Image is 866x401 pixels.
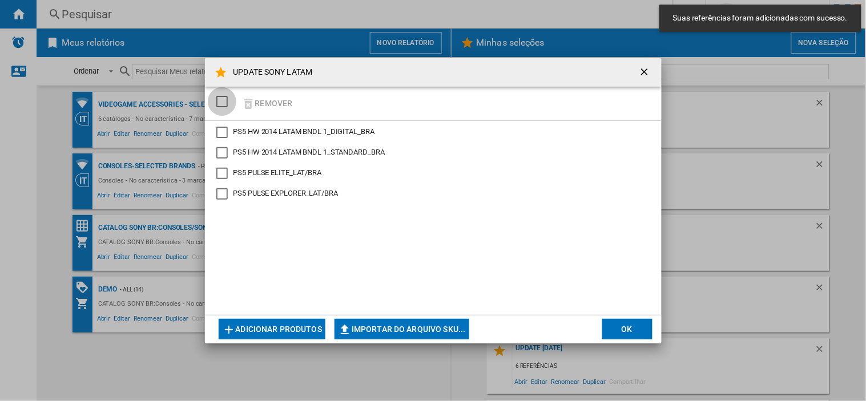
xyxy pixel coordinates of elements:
h4: UPDATE SONY LATAM [228,67,313,78]
button: OK [602,319,652,339]
button: getI18NText('BUTTONS.CLOSE_DIALOG') [634,61,657,84]
md-checkbox: PS5 HW 2014 LATAM BNDL 1_STANDARD_BRA [216,147,641,159]
span: PS5 PULSE ELITE_LAT/BRA [233,168,322,177]
ng-md-icon: getI18NText('BUTTONS.CLOSE_DIALOG') [639,66,652,80]
span: PS5 HW 2014 LATAM BNDL 1_DIGITAL_BRA [233,127,374,136]
button: Remover [238,90,296,117]
button: Adicionar produtos [219,319,326,339]
span: Suas referências foram adicionadas com sucesso. [670,13,851,24]
span: PS5 HW 2014 LATAM BNDL 1_STANDARD_BRA [233,148,385,156]
md-checkbox: PS5 PULSE EXPLORER_LAT/BRA [216,188,650,200]
md-checkbox: PS5 PULSE ELITE_LAT/BRA [216,168,641,179]
md-checkbox: SELECTIONS.EDITION_POPUP.SELECT_DESELECT [216,92,233,111]
span: PS5 PULSE EXPLORER_LAT/BRA [233,189,338,197]
md-checkbox: PS5 HW 2014 LATAM BNDL 1_DIGITAL_BRA [216,127,641,138]
button: Importar do arquivo SKU... [335,319,469,339]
